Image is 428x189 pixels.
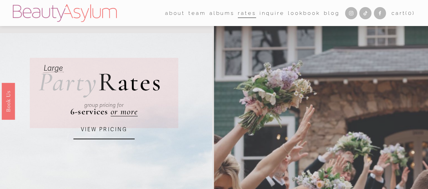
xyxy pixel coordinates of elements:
[165,8,185,18] a: folder dropdown
[374,7,386,19] a: Facebook
[408,10,412,16] span: 0
[391,8,415,18] a: 0 items in cart
[188,8,206,18] span: team
[324,8,339,18] a: Blog
[209,8,234,18] a: albums
[345,7,357,19] a: Instagram
[13,4,117,22] img: Beauty Asylum | Bridal Hair &amp; Makeup Charlotte &amp; Atlanta
[238,8,256,18] a: Rates
[39,66,98,98] em: Party
[84,102,123,108] em: group pricing for
[2,82,15,119] a: Book Us
[98,66,117,98] span: R
[39,69,162,95] h2: ates
[188,8,206,18] a: folder dropdown
[260,8,285,18] a: Inquire
[44,63,63,73] em: Large
[165,8,185,18] span: about
[359,7,371,19] a: TikTok
[288,8,320,18] a: Lookbook
[73,121,135,139] a: VIEW PRICING
[405,10,415,16] span: ( )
